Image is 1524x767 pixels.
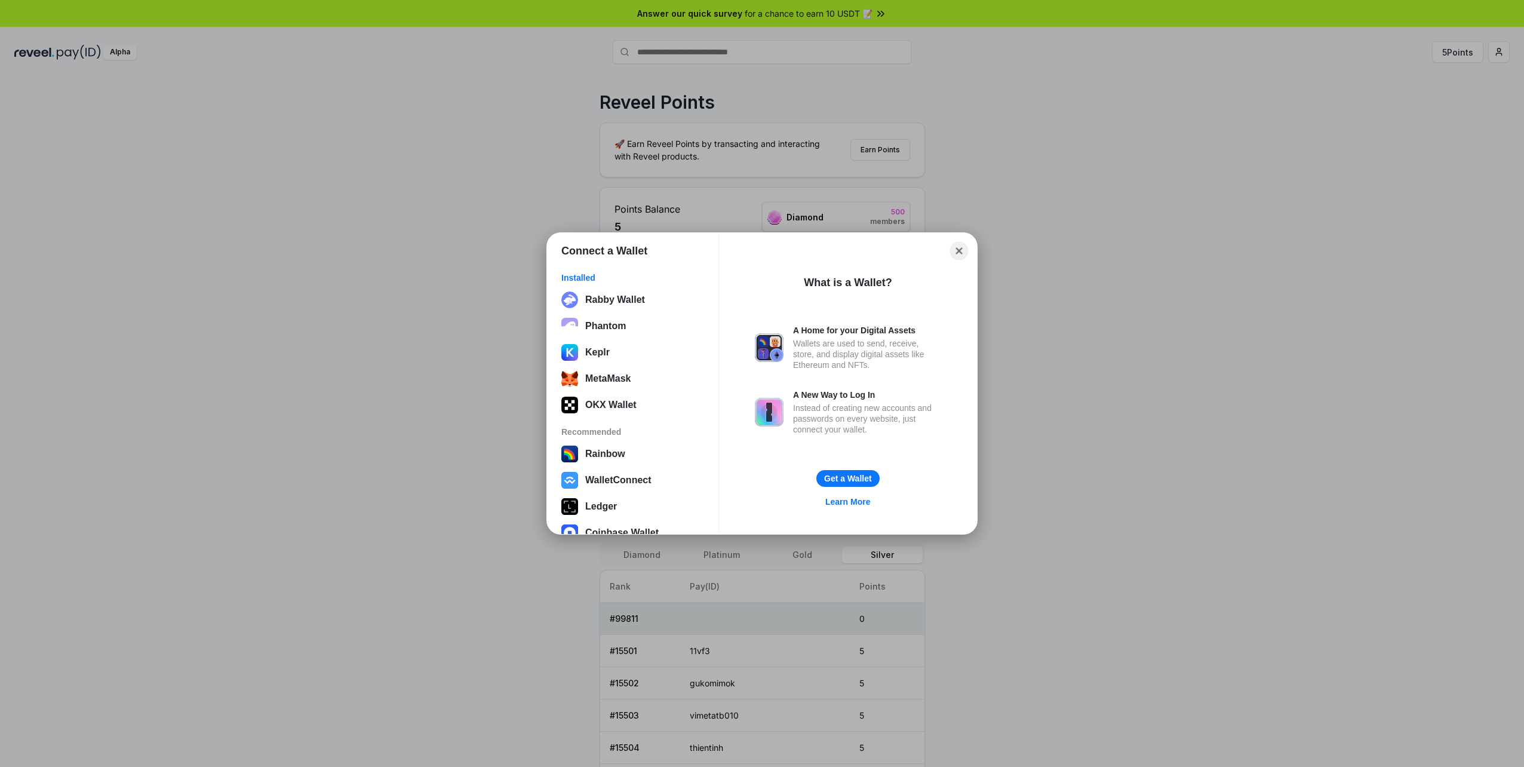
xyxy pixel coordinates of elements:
[561,318,578,335] img: epq2vO3P5aLWl15yRS7Q49p1fHTx2Sgh99jU3kfXv7cnPATIVQHAx5oQs66JWv3SWEjHOsb3kKgmE5WNBxBId7C8gm8wEgOvz...
[561,344,578,361] img: ByMCUfJCc2WaAAAAAElFTkSuQmCC
[558,442,708,466] button: Rainbow
[561,397,578,413] img: 5VZ71FV6L7PA3gg3tXrdQ+DgLhC+75Wq3no69P3MC0NFQpx2lL04Ql9gHK1bRDjsSBIvScBnDTk1WrlGIZBorIDEYJj+rhdgn...
[561,524,578,541] img: svg+xml,%3Csvg%20width%3D%2228%22%20height%3D%2228%22%20viewBox%3D%220%200%2028%2028%22%20fill%3D...
[585,475,652,486] div: WalletConnect
[585,294,645,305] div: Rabby Wallet
[585,449,625,459] div: Rainbow
[585,400,637,410] div: OKX Wallet
[793,338,941,370] div: Wallets are used to send, receive, store, and display digital assets like Ethereum and NFTs.
[561,446,578,462] img: svg+xml,%3Csvg%20width%3D%22120%22%20height%3D%22120%22%20viewBox%3D%220%200%20120%20120%22%20fil...
[561,472,578,489] img: svg+xml,%3Csvg%20width%3D%2228%22%20height%3D%2228%22%20viewBox%3D%220%200%2028%2028%22%20fill%3D...
[561,272,704,283] div: Installed
[585,373,631,384] div: MetaMask
[561,370,578,387] img: svg+xml;base64,PHN2ZyB3aWR0aD0iMzUiIGhlaWdodD0iMzQiIHZpZXdCb3g9IjAgMCAzNSAzNCIgZmlsbD0ibm9uZSIgeG...
[585,501,617,512] div: Ledger
[561,427,704,437] div: Recommended
[558,468,708,492] button: WalletConnect
[558,495,708,519] button: Ledger
[585,321,626,332] div: Phantom
[558,521,708,545] button: Coinbase Wallet
[585,527,659,538] div: Coinbase Wallet
[561,244,647,258] h1: Connect a Wallet
[755,398,783,427] img: svg+xml,%3Csvg%20xmlns%3D%22http%3A%2F%2Fwww.w3.org%2F2000%2Fsvg%22%20fill%3D%22none%22%20viewBox...
[818,494,877,510] a: Learn More
[804,275,892,290] div: What is a Wallet?
[585,347,610,358] div: Keplr
[558,340,708,364] button: Keplr
[950,242,969,260] button: Close
[816,470,880,487] button: Get a Wallet
[793,403,941,435] div: Instead of creating new accounts and passwords on every website, just connect your wallet.
[825,496,870,507] div: Learn More
[793,389,941,400] div: A New Way to Log In
[558,393,708,417] button: OKX Wallet
[824,473,872,484] div: Get a Wallet
[755,333,783,362] img: svg+xml,%3Csvg%20xmlns%3D%22http%3A%2F%2Fwww.w3.org%2F2000%2Fsvg%22%20fill%3D%22none%22%20viewBox...
[561,292,578,308] img: svg+xml;base64,PHN2ZyB3aWR0aD0iMzIiIGhlaWdodD0iMzIiIHZpZXdCb3g9IjAgMCAzMiAzMiIgZmlsbD0ibm9uZSIgeG...
[793,325,941,336] div: A Home for your Digital Assets
[558,314,708,338] button: Phantom
[558,288,708,312] button: Rabby Wallet
[561,498,578,515] img: svg+xml,%3Csvg%20xmlns%3D%22http%3A%2F%2Fwww.w3.org%2F2000%2Fsvg%22%20width%3D%2228%22%20height%3...
[558,367,708,391] button: MetaMask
